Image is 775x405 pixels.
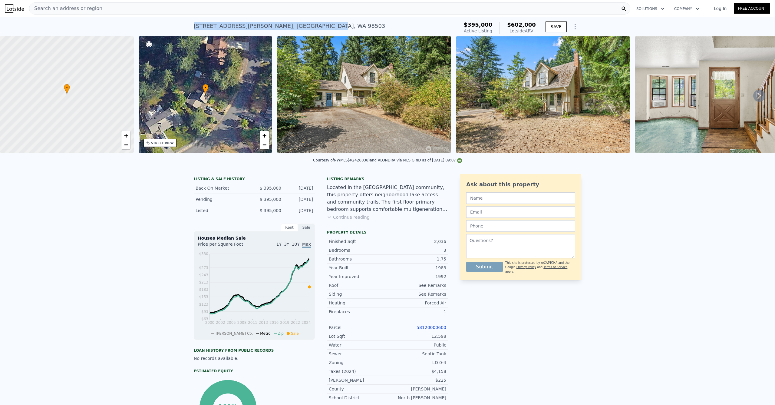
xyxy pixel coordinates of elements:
span: $ 395,000 [260,186,281,191]
span: − [262,141,266,148]
div: Price per Square Foot [198,241,254,251]
button: Solutions [632,3,669,14]
a: Zoom out [121,140,130,149]
span: Max [302,242,311,248]
button: Submit [466,262,503,272]
div: Rent [281,224,298,231]
span: 3Y [284,242,289,247]
span: $395,000 [464,22,493,28]
span: Search an address or region [29,5,102,12]
div: Courtesy of NWMLS (#2426038) and ALONDRA via MLS GRID as of [DATE] 09:07 [313,158,462,162]
div: 1.75 [387,256,446,262]
span: + [262,132,266,139]
div: • [203,84,209,95]
div: Siding [329,291,387,297]
div: Public [387,342,446,348]
div: Houses Median Sale [198,235,311,241]
tspan: $273 [199,266,208,270]
span: Metro [260,331,270,336]
tspan: $183 [199,287,208,292]
div: Roof [329,282,387,288]
img: Sale: 167609980 Parcel: 97058918 [456,36,630,153]
input: Phone [466,220,575,232]
button: Continue reading [327,214,370,220]
div: North [PERSON_NAME] [387,395,446,401]
a: Zoom in [121,131,130,140]
input: Email [466,206,575,218]
div: This site is protected by reCAPTCHA and the Google and apply. [505,261,575,274]
div: [DATE] [286,196,313,202]
span: − [124,141,128,148]
div: Pending [196,196,249,202]
a: Zoom in [260,131,269,140]
div: Heating [329,300,387,306]
div: Lot Sqft [329,333,387,339]
tspan: 2011 [248,320,257,325]
img: Lotside [5,4,24,13]
a: Free Account [734,3,770,14]
div: Finished Sqft [329,238,387,244]
span: 10Y [292,242,300,247]
div: [PERSON_NAME] [329,377,387,383]
div: See Remarks [387,282,446,288]
div: Sewer [329,351,387,357]
button: SAVE [546,21,567,32]
div: Estimated Equity [194,369,315,373]
span: Zip [278,331,284,336]
div: 3 [387,247,446,253]
tspan: 2022 [291,320,300,325]
tspan: 2024 [302,320,311,325]
div: Taxes (2024) [329,368,387,374]
tspan: 2019 [280,320,289,325]
span: • [203,85,209,90]
span: $ 395,000 [260,197,281,202]
div: Back On Market [196,185,249,191]
div: Year Improved [329,274,387,280]
div: Listed [196,207,249,214]
img: Sale: 167609980 Parcel: 97058918 [277,36,451,153]
div: [DATE] [286,207,313,214]
a: 58120000600 [417,325,446,330]
span: $ 395,000 [260,208,281,213]
div: Septic Tank [387,351,446,357]
div: Year Built [329,265,387,271]
tspan: 2005 [226,320,236,325]
div: 12,598 [387,333,446,339]
div: Forced Air [387,300,446,306]
tspan: 2008 [237,320,247,325]
div: Zoning [329,360,387,366]
a: Privacy Policy [516,265,536,269]
div: School District [329,395,387,401]
div: [DATE] [286,185,313,191]
div: [PERSON_NAME] [387,386,446,392]
span: 1Y [276,242,282,247]
div: Sale [298,224,315,231]
tspan: 2000 [205,320,215,325]
span: Active Listing [464,28,492,33]
a: Log In [707,5,734,12]
div: Located in the [GEOGRAPHIC_DATA] community, this property offers neighborhood lake access and com... [327,184,448,213]
tspan: $153 [199,295,208,299]
div: Bedrooms [329,247,387,253]
tspan: 2013 [259,320,268,325]
input: Name [466,192,575,204]
span: + [124,132,128,139]
div: No records available. [194,355,315,361]
div: Loan history from public records [194,348,315,353]
div: 1992 [387,274,446,280]
div: STREET VIEW [151,141,174,145]
a: Terms of Service [543,265,567,269]
button: Company [669,3,704,14]
span: Sale [291,331,299,336]
tspan: $243 [199,273,208,277]
div: Fireplaces [329,309,387,315]
a: Zoom out [260,140,269,149]
div: 2,036 [387,238,446,244]
span: [PERSON_NAME] Co. [216,331,253,336]
div: 1 [387,309,446,315]
tspan: 2016 [269,320,279,325]
div: Bathrooms [329,256,387,262]
div: Property details [327,230,448,235]
div: LD 0-4 [387,360,446,366]
span: $602,000 [507,22,536,28]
